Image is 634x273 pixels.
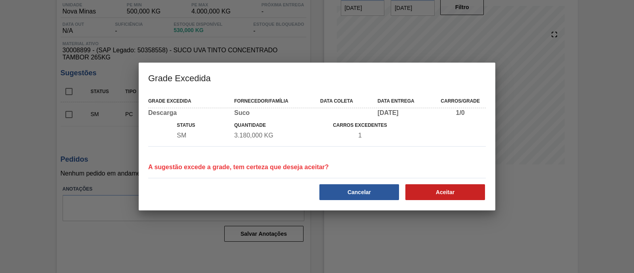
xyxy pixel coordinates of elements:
div: Status [177,132,228,139]
div: Carros Excedentes [320,120,400,130]
div: Quantidade [234,132,314,139]
div: Quantidade [234,120,314,130]
div: Data coleta [320,96,371,106]
div: Status [177,120,228,130]
div: Data entrega [378,96,429,106]
button: Aceitar [405,184,485,200]
div: Carros/Grade [435,96,486,106]
h3: Grade Excedida [139,63,495,93]
div: Suco [234,109,314,116]
div: A sugestão excede a grade, tem certeza que deseja aceitar? [145,152,332,171]
div: [DATE] [378,109,429,116]
div: Grade Excedida [148,96,228,106]
button: Cancelar [319,184,399,200]
div: Fornecedor/Família [234,96,314,106]
div: Total de Carros Na Sugestão [320,132,400,139]
div: Descarga [148,109,228,116]
div: 1/0 [435,109,486,116]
